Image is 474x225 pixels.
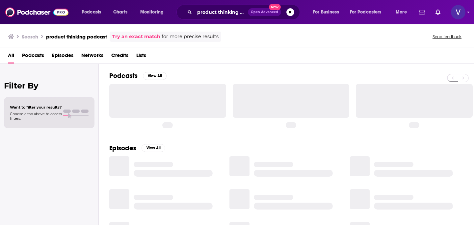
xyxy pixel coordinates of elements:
button: Open AdvancedNew [248,8,281,16]
span: Monitoring [140,8,164,17]
a: Charts [109,7,131,17]
a: EpisodesView All [109,144,165,152]
div: Search podcasts, credits, & more... [183,5,306,20]
button: open menu [391,7,415,17]
span: For Podcasters [350,8,382,17]
a: Show notifications dropdown [433,7,443,18]
img: Podchaser - Follow, Share and Rate Podcasts [5,6,68,18]
span: More [396,8,407,17]
h2: Podcasts [109,72,138,80]
a: All [8,50,14,63]
button: open menu [77,7,110,17]
input: Search podcasts, credits, & more... [195,7,248,17]
a: Episodes [52,50,73,63]
a: Try an exact match [112,33,160,40]
h3: product thinking podcast [46,34,107,40]
span: Logged in as victoria.wilson [451,5,465,19]
span: for more precise results [162,33,219,40]
button: View All [143,72,167,80]
button: View All [142,144,165,152]
button: open menu [308,7,347,17]
a: Show notifications dropdown [416,7,428,18]
a: Networks [81,50,103,63]
img: User Profile [451,5,465,19]
h3: Search [22,34,38,40]
button: Send feedback [431,34,463,39]
span: For Business [313,8,339,17]
a: Podcasts [22,50,44,63]
a: PodcastsView All [109,72,167,80]
button: open menu [136,7,172,17]
span: New [269,4,281,10]
a: Credits [111,50,128,63]
button: open menu [346,7,391,17]
span: Choose a tab above to access filters. [10,112,62,121]
span: Want to filter your results? [10,105,62,110]
span: Podcasts [82,8,101,17]
span: Open Advanced [251,11,278,14]
h2: Episodes [109,144,136,152]
h2: Filter By [4,81,94,90]
button: Show profile menu [451,5,465,19]
span: Charts [113,8,127,17]
a: Lists [136,50,146,63]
